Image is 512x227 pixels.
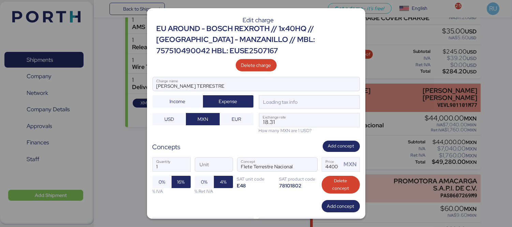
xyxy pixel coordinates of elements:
[327,202,354,210] span: Add concept
[259,113,360,127] input: Exchange rate
[236,59,277,71] button: Delete charge
[195,188,233,195] div: % Ret IVA
[214,176,233,188] button: 4%
[203,95,253,108] button: Expense
[152,176,172,188] button: 0%
[186,113,220,125] button: MXN
[241,61,271,69] span: Delete charge
[153,77,360,91] input: Charge name
[322,200,360,212] button: Add concept
[157,23,360,56] div: EU AROUND - BOSCH REXROTH // 1x40HQ // [GEOGRAPHIC_DATA] - MANZANILLO // MBL: 757510490042 HBL: E...
[237,176,275,182] div: SAT unit code
[323,141,360,152] button: Add concept
[343,160,359,169] div: MXN
[220,113,253,125] button: EUR
[152,95,203,108] button: Income
[152,113,186,125] button: USD
[170,97,186,105] span: Income
[159,178,165,186] span: 0%
[153,158,190,171] input: Quantity
[237,158,301,171] input: Concept
[157,17,360,23] div: Edit charge
[195,158,233,171] input: Unit
[279,176,318,182] div: SAT product code
[328,142,354,150] span: Add concept
[152,188,191,195] div: % IVA
[303,159,317,173] button: ConceptConcept
[172,176,191,188] button: 16%
[322,176,360,194] button: Delete concept
[327,177,354,192] span: Delete concept
[219,97,237,105] span: Expense
[198,115,208,123] span: MXN
[177,178,185,186] span: 16%
[262,98,298,106] div: Loading tax info
[164,115,174,123] span: USD
[279,182,318,189] div: 78101802
[220,178,226,186] span: 4%
[322,158,342,171] input: Price
[237,182,275,189] div: E48
[195,176,214,188] button: 0%
[232,115,241,123] span: EUR
[201,178,207,186] span: 0%
[152,142,181,152] div: Concepts
[259,127,360,134] div: How many MXN are 1 USD?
